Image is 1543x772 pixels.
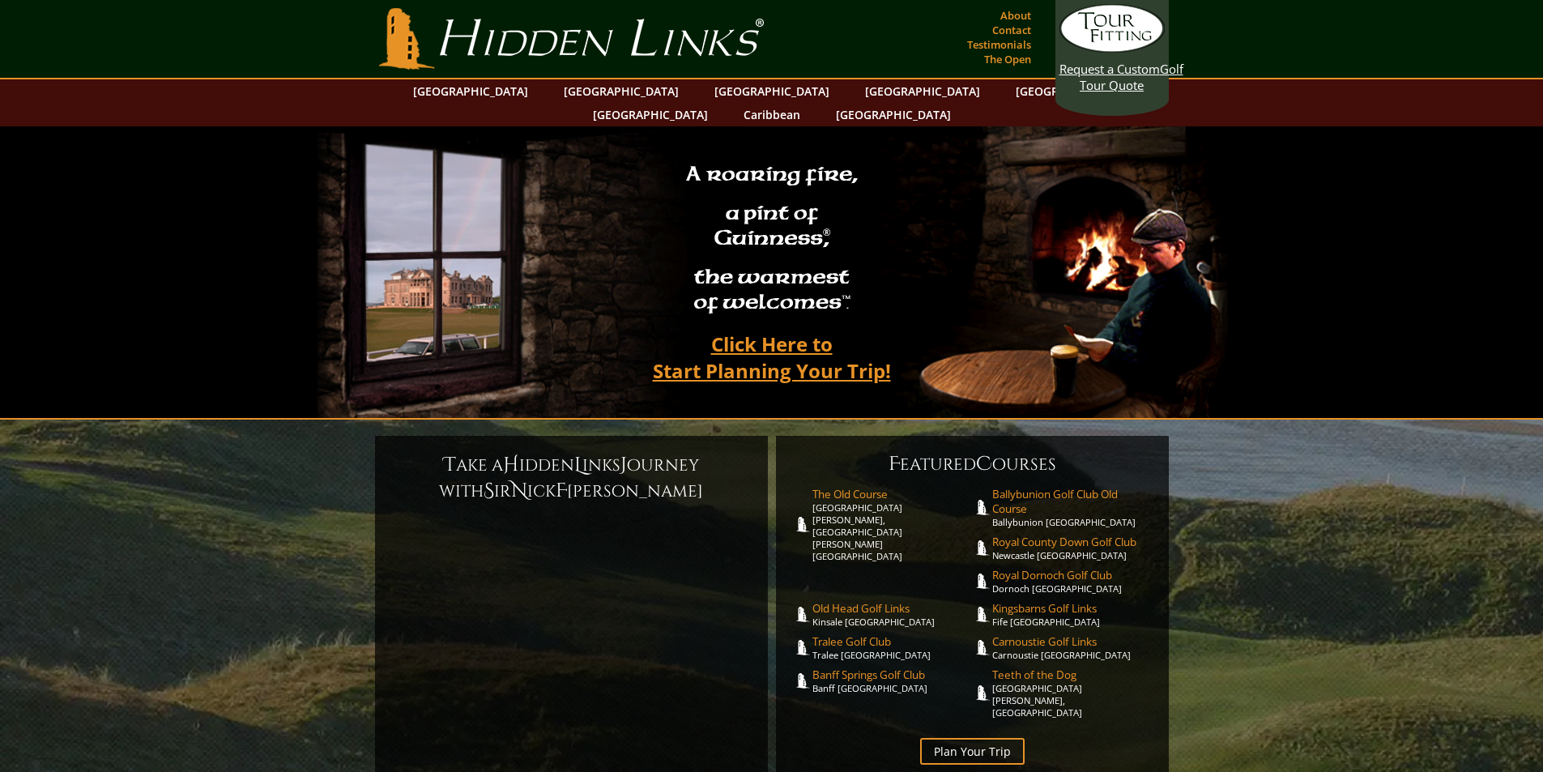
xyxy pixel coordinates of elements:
span: H [503,452,519,478]
span: Teeth of the Dog [992,668,1153,682]
span: Royal County Down Golf Club [992,535,1153,549]
a: Royal County Down Golf ClubNewcastle [GEOGRAPHIC_DATA] [992,535,1153,561]
span: The Old Course [812,487,973,501]
a: Ballybunion Golf Club Old CourseBallybunion [GEOGRAPHIC_DATA] [992,487,1153,528]
a: Caribbean [735,103,808,126]
span: Carnoustie Golf Links [992,634,1153,649]
h6: ake a idden inks ourney with ir ick [PERSON_NAME] [391,452,752,504]
a: Royal Dornoch Golf ClubDornoch [GEOGRAPHIC_DATA] [992,568,1153,595]
a: Testimonials [963,33,1035,56]
span: Royal Dornoch Golf Club [992,568,1153,582]
a: [GEOGRAPHIC_DATA] [405,79,536,103]
a: Old Head Golf LinksKinsale [GEOGRAPHIC_DATA] [812,601,973,628]
a: [GEOGRAPHIC_DATA] [585,103,716,126]
a: [GEOGRAPHIC_DATA] [1008,79,1139,103]
a: Teeth of the Dog[GEOGRAPHIC_DATA][PERSON_NAME], [GEOGRAPHIC_DATA] [992,668,1153,719]
span: S [484,478,494,504]
a: Click Here toStart Planning Your Trip! [637,325,907,390]
span: Old Head Golf Links [812,601,973,616]
a: Banff Springs Golf ClubBanff [GEOGRAPHIC_DATA] [812,668,973,694]
a: About [996,4,1035,27]
a: [GEOGRAPHIC_DATA] [556,79,687,103]
h6: eatured ourses [792,451,1153,477]
h2: A roaring fire, a pint of Guinness , the warmest of welcomes™. [676,155,868,325]
span: Tralee Golf Club [812,634,973,649]
a: Tralee Golf ClubTralee [GEOGRAPHIC_DATA] [812,634,973,661]
span: Banff Springs Golf Club [812,668,973,682]
span: Ballybunion Golf Club Old Course [992,487,1153,516]
a: Carnoustie Golf LinksCarnoustie [GEOGRAPHIC_DATA] [992,634,1153,661]
a: The Open [980,48,1035,70]
span: F [889,451,900,477]
a: The Old Course[GEOGRAPHIC_DATA][PERSON_NAME], [GEOGRAPHIC_DATA][PERSON_NAME] [GEOGRAPHIC_DATA] [812,487,973,562]
a: [GEOGRAPHIC_DATA] [828,103,959,126]
a: [GEOGRAPHIC_DATA] [857,79,988,103]
a: [GEOGRAPHIC_DATA] [706,79,838,103]
a: Kingsbarns Golf LinksFife [GEOGRAPHIC_DATA] [992,601,1153,628]
span: Kingsbarns Golf Links [992,601,1153,616]
span: T [444,452,456,478]
a: Plan Your Trip [920,738,1025,765]
span: J [620,452,627,478]
a: Contact [988,19,1035,41]
span: C [976,451,992,477]
span: Request a Custom [1059,61,1160,77]
span: L [574,452,582,478]
span: N [511,478,527,504]
span: F [556,478,567,504]
a: Request a CustomGolf Tour Quote [1059,4,1165,93]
